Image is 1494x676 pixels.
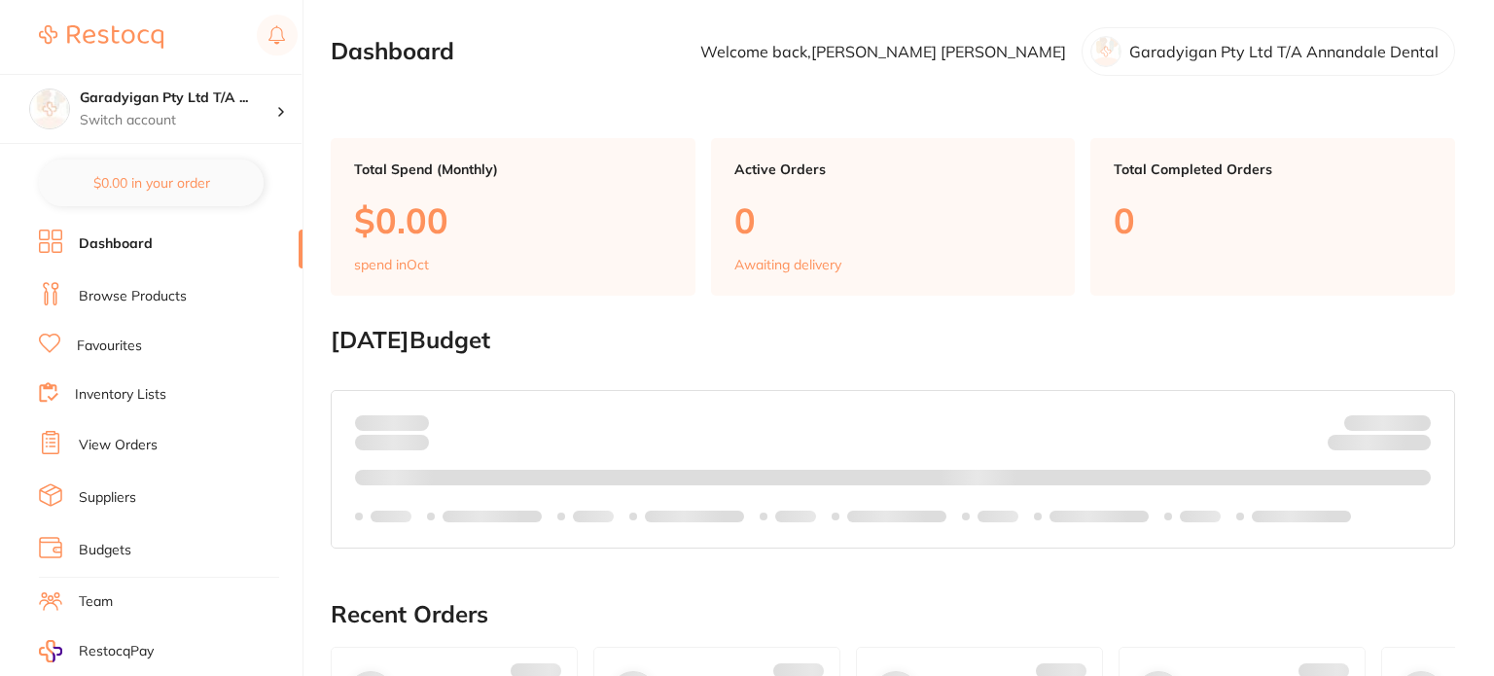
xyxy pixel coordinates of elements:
p: spend in Oct [354,257,429,272]
a: Total Completed Orders0 [1090,138,1455,296]
a: Total Spend (Monthly)$0.00spend inOct [331,138,695,296]
img: RestocqPay [39,640,62,662]
a: Budgets [79,541,131,560]
img: Garadyigan Pty Ltd T/A Annandale Dental [30,89,69,128]
a: RestocqPay [39,640,154,662]
a: Restocq Logo [39,15,163,59]
p: Switch account [80,111,276,130]
p: Labels [573,509,614,524]
a: Team [79,592,113,612]
h2: Recent Orders [331,601,1455,628]
p: Labels [978,509,1018,524]
p: 0 [1114,200,1432,240]
a: View Orders [79,436,158,455]
h2: Dashboard [331,38,454,65]
a: Inventory Lists [75,385,166,405]
p: Total Completed Orders [1114,161,1432,177]
p: Labels extended [1049,509,1149,524]
strong: $NaN [1393,413,1431,431]
p: $0.00 [354,200,672,240]
p: Labels extended [847,509,946,524]
a: Favourites [77,337,142,356]
p: Labels [371,509,411,524]
a: Dashboard [79,234,153,254]
p: Active Orders [734,161,1052,177]
p: Remaining: [1328,431,1431,454]
p: 0 [734,200,1052,240]
h2: [DATE] Budget [331,327,1455,354]
strong: $0.00 [1397,438,1431,455]
p: Spent: [355,414,429,430]
p: Total Spend (Monthly) [354,161,672,177]
p: Welcome back, [PERSON_NAME] [PERSON_NAME] [700,43,1066,60]
strong: $0.00 [395,413,429,431]
h4: Garadyigan Pty Ltd T/A Annandale Dental [80,89,276,108]
button: $0.00 in your order [39,160,264,206]
p: month [355,431,429,454]
a: Active Orders0Awaiting delivery [711,138,1076,296]
p: Budget: [1344,414,1431,430]
p: Labels [775,509,816,524]
a: Browse Products [79,287,187,306]
a: Suppliers [79,488,136,508]
img: Restocq Logo [39,25,163,49]
p: Garadyigan Pty Ltd T/A Annandale Dental [1129,43,1439,60]
p: Awaiting delivery [734,257,841,272]
p: Labels extended [1252,509,1351,524]
p: Labels extended [443,509,542,524]
p: Labels [1180,509,1221,524]
p: Labels extended [645,509,744,524]
span: RestocqPay [79,642,154,661]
